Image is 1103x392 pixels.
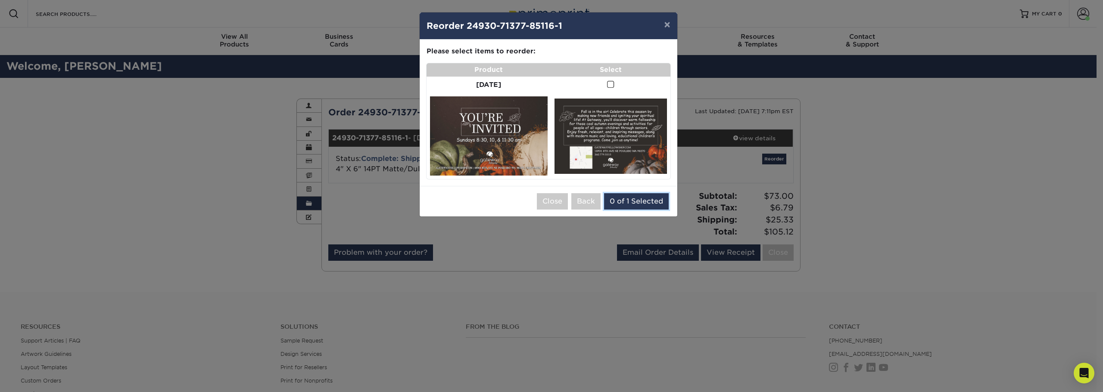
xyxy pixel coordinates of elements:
button: Back [571,193,601,210]
button: Close [537,193,568,210]
strong: Select [600,65,622,74]
button: × [657,12,677,37]
button: 0 of 1 Selected [604,193,669,210]
strong: Product [474,65,503,74]
img: primo-4521-66fdd308d9a03 [555,99,667,174]
strong: [DATE] [476,80,501,89]
div: Open Intercom Messenger [1074,363,1094,383]
strong: Please select items to reorder: [427,47,536,55]
h4: Reorder 24930-71377-85116-1 [427,19,670,32]
img: primo-9657-66fdd308d677a [430,96,548,176]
